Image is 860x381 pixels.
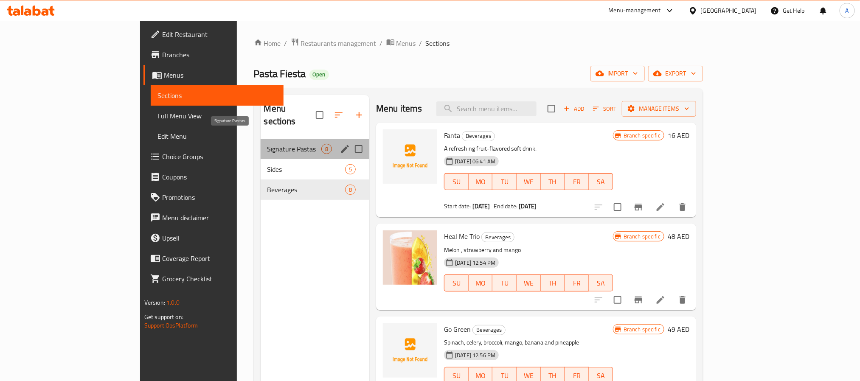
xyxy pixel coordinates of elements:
span: SA [592,277,610,289]
button: SA [589,275,613,291]
span: TU [496,176,513,188]
a: Menu disclaimer [143,207,284,228]
input: search [436,101,537,116]
span: TH [544,277,562,289]
span: [DATE] 12:56 PM [452,351,499,359]
h2: Menu sections [264,102,316,128]
span: TU [496,277,513,289]
span: FR [568,176,586,188]
div: items [345,164,356,174]
span: Edit Restaurant [162,29,277,39]
span: Sides [267,164,346,174]
span: Beverages [473,325,505,335]
span: Add item [560,102,587,115]
span: Fanta [444,129,460,142]
span: Branch specific [620,132,664,140]
span: SA [592,176,610,188]
p: Melon , strawberry and mango [444,245,613,255]
span: Start date: [444,201,471,212]
button: WE [517,275,541,291]
button: TH [541,173,565,190]
span: Branch specific [620,233,664,241]
span: Get support on: [144,311,183,322]
span: Full Menu View [157,111,277,121]
span: Open [309,71,329,78]
a: Promotions [143,187,284,207]
button: export [648,66,703,81]
a: Full Menu View [151,106,284,126]
span: 8 [322,145,332,153]
span: FR [568,277,586,289]
nav: breadcrumb [254,38,703,49]
button: Add [560,102,587,115]
li: / [284,38,287,48]
button: MO [469,173,493,190]
a: Support.OpsPlatform [144,320,198,331]
a: Coverage Report [143,248,284,269]
span: Select to update [609,291,627,309]
span: Choice Groups [162,151,277,162]
span: WE [520,277,537,289]
span: Pasta Fiesta [254,64,306,83]
span: Sort sections [329,105,349,125]
div: items [345,185,356,195]
span: export [655,68,696,79]
button: SU [444,173,469,190]
button: WE [517,173,541,190]
span: Heal Me Trio [444,230,480,243]
span: import [597,68,638,79]
span: Menus [396,38,416,48]
button: Branch-specific-item [628,197,649,217]
span: 5 [346,165,355,174]
div: Beverages [462,131,495,141]
span: Sections [426,38,450,48]
div: Signature Pastas8edit [261,139,370,159]
span: Restaurants management [301,38,377,48]
a: Restaurants management [291,38,377,49]
span: Add [562,104,585,114]
a: Upsell [143,228,284,248]
span: Upsell [162,233,277,243]
button: FR [565,275,589,291]
p: Spinach, celery, broccoli, mango, banana and pineapple [444,337,613,348]
a: Edit menu item [655,295,666,305]
span: Select section [542,100,560,118]
h2: Menu items [376,102,422,115]
div: Open [309,70,329,80]
button: MO [469,275,493,291]
span: Select to update [609,198,627,216]
h6: 16 AED [668,129,689,141]
button: Branch-specific-item [628,290,649,310]
span: Beverages [462,131,495,141]
button: FR [565,173,589,190]
span: Sections [157,90,277,101]
img: Go Green [383,323,437,378]
button: SA [589,173,613,190]
button: Add section [349,105,369,125]
span: Signature Pastas [267,144,322,154]
p: A refreshing fruit-flavored soft drink. [444,143,613,154]
a: Menus [143,65,284,85]
span: Menu disclaimer [162,213,277,223]
a: Grocery Checklist [143,269,284,289]
span: WE [520,176,537,188]
div: Menu-management [609,6,661,16]
span: Edit Menu [157,131,277,141]
span: End date: [494,201,517,212]
button: delete [672,197,693,217]
span: [DATE] 12:54 PM [452,259,499,267]
li: / [419,38,422,48]
span: Grocery Checklist [162,274,277,284]
h6: 48 AED [668,230,689,242]
span: Promotions [162,192,277,202]
span: Coupons [162,172,277,182]
a: Branches [143,45,284,65]
div: Beverages8 [261,179,370,200]
button: Sort [591,102,618,115]
img: Fanta [383,129,437,184]
div: Beverages [472,325,506,335]
span: SU [448,277,465,289]
div: Sides5 [261,159,370,179]
span: Branches [162,50,277,60]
